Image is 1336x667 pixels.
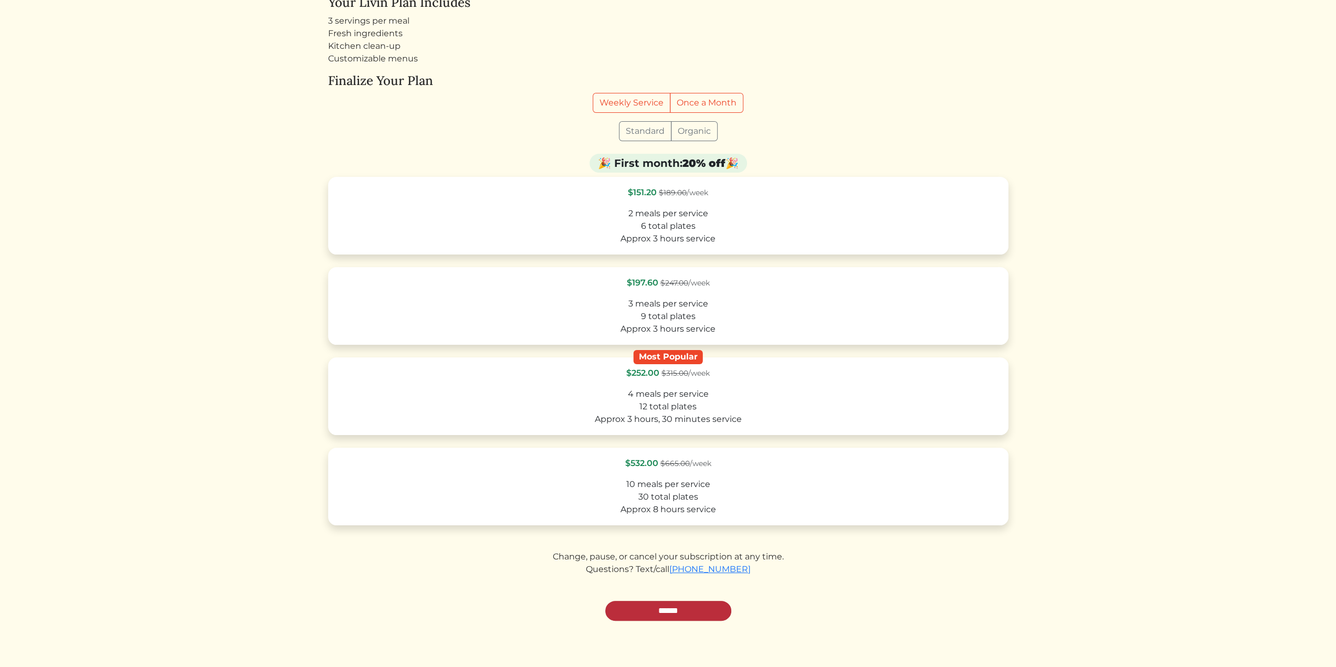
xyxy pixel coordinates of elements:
div: 6 total plates [338,220,999,232]
div: 4 meals per service [338,388,999,400]
span: $252.00 [626,368,659,378]
div: Most Popular [633,350,703,364]
h4: Finalize Your Plan [328,73,1008,89]
div: Billing frequency [593,93,743,113]
span: /week [660,278,710,288]
label: Weekly Service [593,93,670,113]
li: Kitchen clean-up [328,40,1008,52]
a: [PHONE_NUMBER] [669,564,751,574]
div: Questions? Text/call [328,563,1008,576]
label: Organic [671,121,718,141]
label: Once a Month [670,93,743,113]
div: 3 meals per service [338,298,999,310]
div: 10 meals per service [338,478,999,491]
div: Change, pause, or cancel your subscription at any time. [328,550,1008,563]
div: Grocery type [619,121,718,141]
div: 9 total plates [338,310,999,323]
div: Approx 3 hours service [338,323,999,335]
s: $665.00 [660,459,690,468]
span: $197.60 [627,278,658,288]
div: Approx 8 hours service [338,503,999,516]
div: 12 total plates [338,400,999,413]
span: /week [659,188,708,197]
span: /week [660,459,711,468]
span: $532.00 [625,458,658,468]
div: Approx 3 hours, 30 minutes service [338,413,999,426]
s: $189.00 [659,188,687,197]
li: Customizable menus [328,52,1008,65]
s: $247.00 [660,278,688,288]
div: 30 total plates [338,491,999,503]
div: Approx 3 hours service [338,232,999,245]
label: Standard [619,121,671,141]
s: $315.00 [661,368,688,378]
strong: 20% off [682,157,725,170]
li: 3 servings per meal [328,15,1008,27]
div: 🎉 First month: 🎉 [590,154,747,173]
span: /week [661,368,710,378]
div: 2 meals per service [338,207,999,220]
span: $151.20 [628,187,657,197]
li: Fresh ingredients [328,27,1008,40]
